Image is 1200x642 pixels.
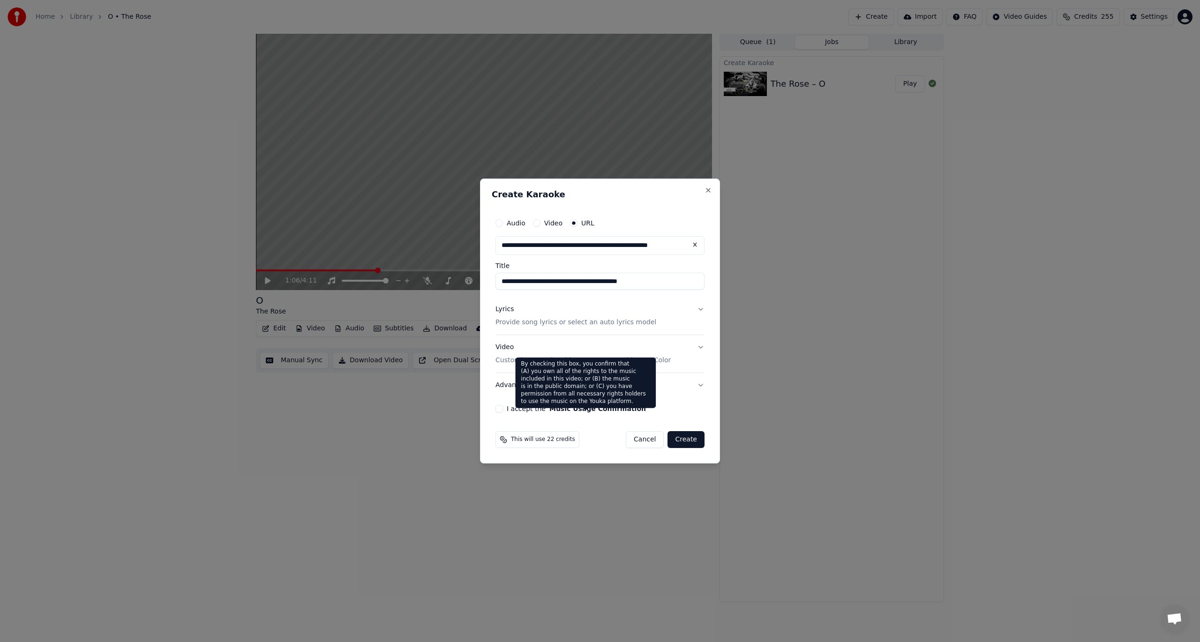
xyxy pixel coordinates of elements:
[549,405,646,412] button: I accept the
[495,335,705,373] button: VideoCustomize Karaoke Video: Use Image, Video, or Color
[495,262,705,269] label: Title
[544,220,562,226] label: Video
[495,297,705,335] button: LyricsProvide song lyrics or select an auto lyrics model
[492,190,708,199] h2: Create Karaoke
[515,358,656,408] div: By checking this box, you confirm that (A) you own all of the rights to the music included in thi...
[495,318,656,327] p: Provide song lyrics or select an auto lyrics model
[507,220,525,226] label: Audio
[507,405,646,412] label: I accept the
[626,431,664,448] button: Cancel
[495,305,514,314] div: Lyrics
[667,431,705,448] button: Create
[495,343,671,365] div: Video
[495,356,671,365] p: Customize Karaoke Video: Use Image, Video, or Color
[495,373,705,397] button: Advanced
[581,220,594,226] label: URL
[511,436,575,443] span: This will use 22 credits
